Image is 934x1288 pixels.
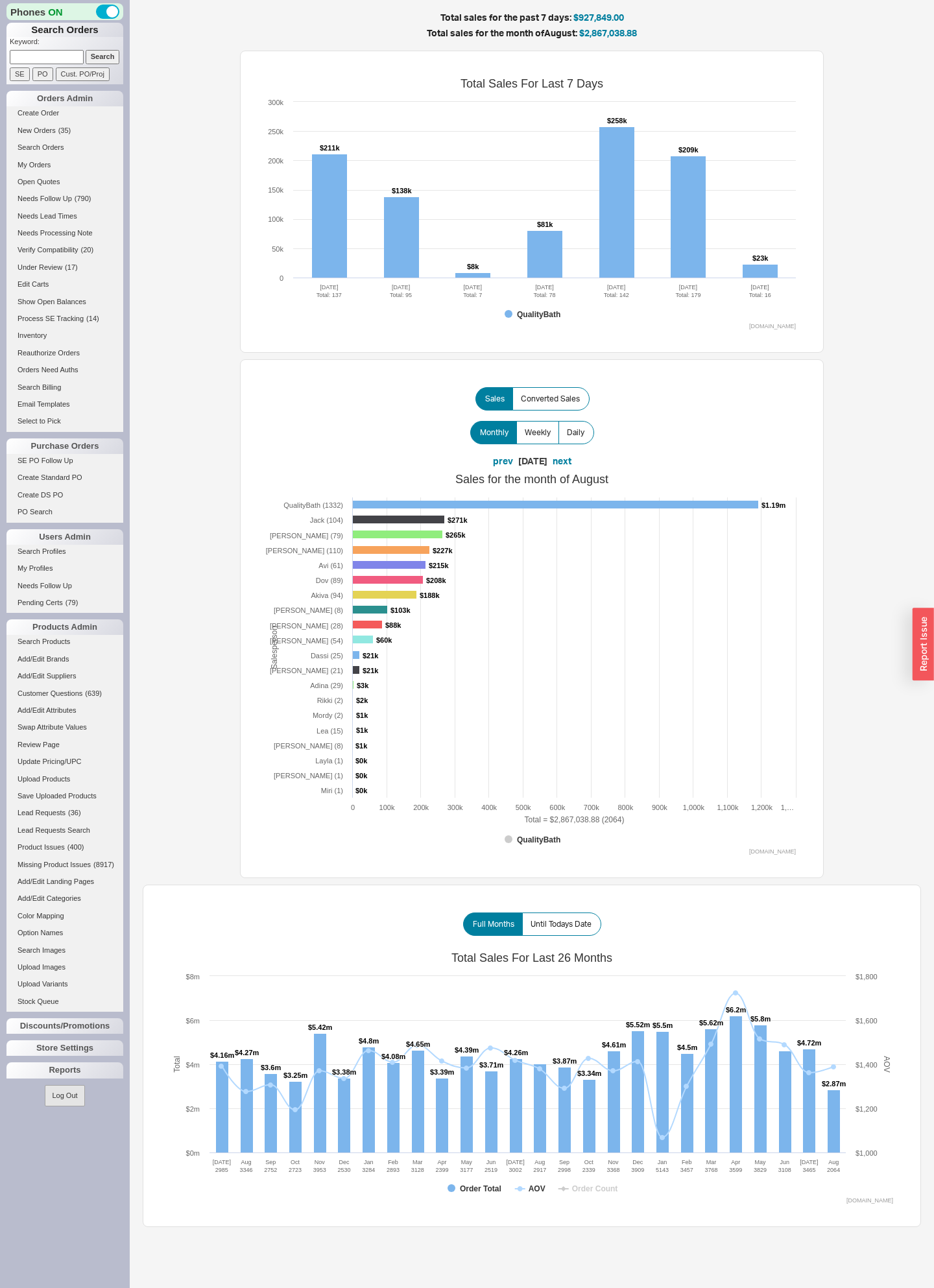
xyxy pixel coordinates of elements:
[6,226,123,240] a: Needs Processing Note
[754,1159,766,1165] tspan: May
[274,742,343,750] tspan: [PERSON_NAME] (8)
[270,637,343,645] tspan: [PERSON_NAME] (54)
[387,1167,400,1173] tspan: 2893
[446,531,466,539] tspan: $265k
[525,815,625,824] tspan: Total = $2,867,038.88 (2064)
[516,804,531,811] text: 500k
[48,5,63,19] span: ON
[268,157,283,165] text: 200k
[280,274,283,282] text: 0
[270,622,343,630] tspan: [PERSON_NAME] (28)
[521,394,580,404] span: Converted Sales
[58,126,71,134] span: ( 35 )
[754,1167,767,1173] tspan: 3829
[559,1159,569,1165] tspan: Sep
[506,1159,524,1165] tspan: [DATE]
[517,310,560,319] tspan: QualityBath
[683,804,705,811] text: 1,000k
[6,704,123,717] a: Add/Edit Attributes
[656,1167,669,1173] tspan: 5143
[473,919,514,929] span: Full Months
[261,1064,281,1071] tspan: $3.6m
[658,1159,667,1165] tspan: Jan
[270,626,279,669] tspan: Salesperson
[56,67,110,81] input: Cust. PO/Proj
[18,582,72,590] span: Needs Follow Up
[268,215,283,223] text: 100k
[6,454,123,468] a: SE PO Follow Up
[18,195,72,202] span: Needs Follow Up
[608,1159,619,1165] tspan: Nov
[6,505,123,519] a: PO Search
[313,711,343,719] tspan: Mordy (2)
[313,1167,326,1173] tspan: 3953
[607,117,627,125] tspan: $258k
[6,438,123,454] div: Purchase Orders
[186,1149,200,1157] text: $0m
[6,141,123,154] a: Search Orders
[761,501,786,509] tspan: $1.19m
[577,1069,602,1077] tspan: $3.34m
[6,875,123,888] a: Add/Edit Landing Pages
[6,687,123,700] a: Customer Questions(639)
[6,1018,123,1034] div: Discounts/Promotions
[6,381,123,394] a: Search Billing
[266,547,343,555] tspan: [PERSON_NAME] (110)
[584,804,599,811] text: 700k
[6,909,123,923] a: Color Mapping
[18,246,78,254] span: Verify Compatibility
[856,1149,878,1157] text: $1,000
[448,516,468,524] tspan: $271k
[828,1159,839,1165] tspan: Aug
[6,158,123,172] a: My Orders
[6,579,123,593] a: Needs Follow Up
[680,1167,693,1173] tspan: 3457
[6,960,123,974] a: Upload Images
[6,398,123,411] a: Email Templates
[215,1167,228,1173] tspan: 2985
[448,804,463,811] text: 300k
[6,841,123,854] a: Product Issues(400)
[18,809,66,817] span: Lead Requests
[270,667,343,674] tspan: [PERSON_NAME] (21)
[355,757,368,765] tspan: $0k
[265,1159,276,1165] tspan: Sep
[529,1184,545,1193] tspan: AOV
[461,77,603,90] tspan: Total Sales For Last 7 Days
[464,284,482,291] tspan: [DATE]
[626,1021,651,1029] tspan: $5.52m
[6,192,123,206] a: Needs Follow Up(790)
[283,501,343,509] tspan: QualityBath (1332)
[406,1040,431,1048] tspan: $4.65m
[549,804,565,811] text: 600k
[517,835,560,844] tspan: QualityBath
[704,1167,717,1173] tspan: 3768
[607,284,625,291] tspan: [DATE]
[385,621,401,629] tspan: $88k
[315,757,343,765] tspan: Layla (1)
[268,99,283,106] text: 300k
[381,1053,406,1060] tspan: $4.08m
[573,12,624,23] span: $927,849.00
[18,689,82,697] span: Customer Questions
[6,721,123,734] a: Swap Attribute Values
[268,128,283,136] text: 250k
[602,1041,627,1049] tspan: $4.61m
[339,1159,350,1165] tspan: Dec
[6,414,123,428] a: Select to Pick
[268,186,283,194] text: 150k
[86,50,120,64] input: Search
[749,292,771,298] tspan: Total: 16
[45,1085,84,1106] button: Log Out
[6,635,123,649] a: Search Products
[822,1080,846,1088] tspan: $2.87m
[429,562,449,569] tspan: $215k
[320,144,340,152] tspan: $211k
[6,209,123,223] a: Needs Lead Times
[317,292,342,298] tspan: Total: 137
[356,726,368,734] tspan: $1k
[10,67,30,81] input: SE
[6,596,123,610] a: Pending Certs(79)
[413,1159,423,1165] tspan: Mar
[781,804,794,811] tspan: 1,…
